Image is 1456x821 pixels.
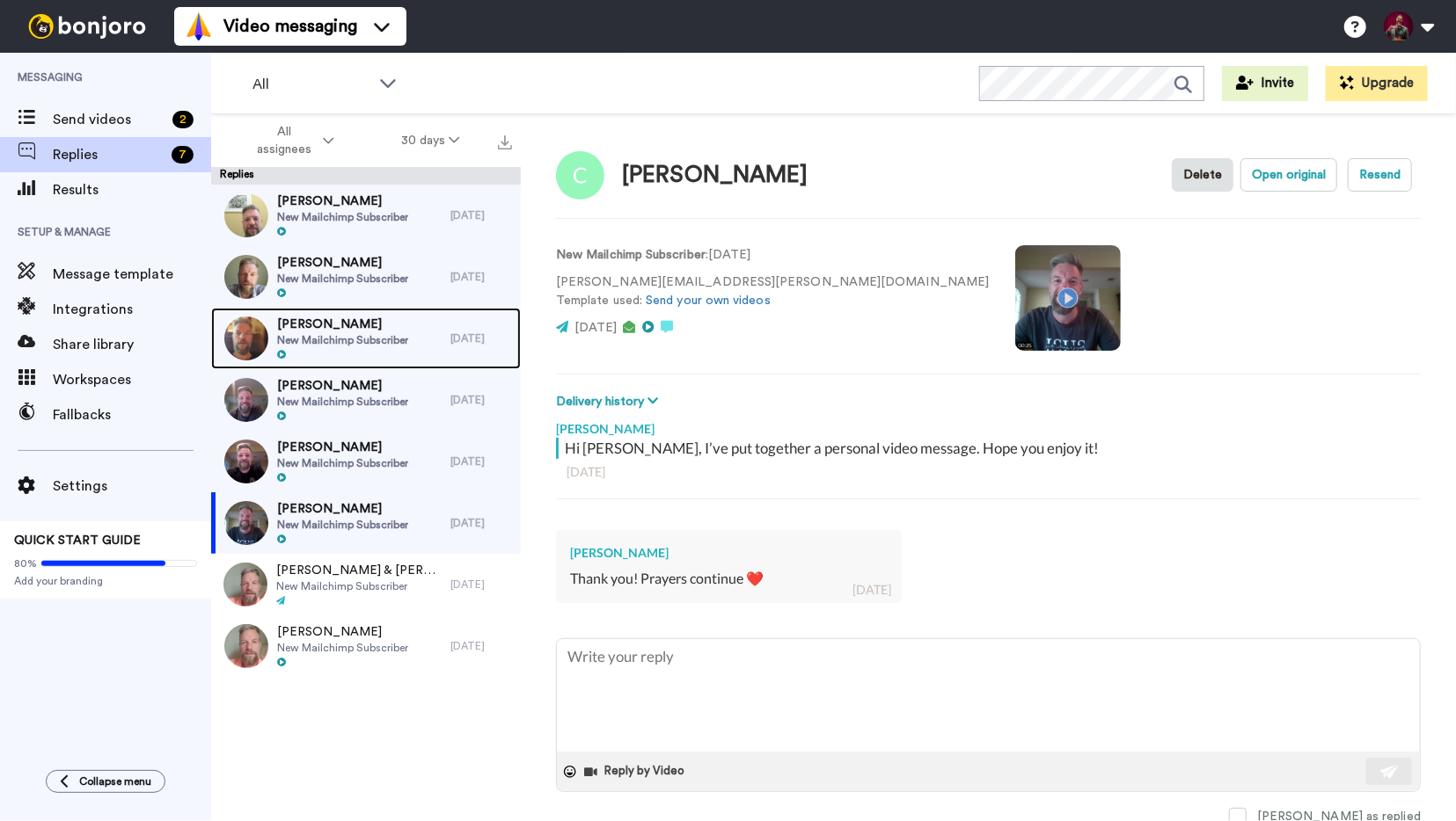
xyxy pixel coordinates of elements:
span: Settings [53,476,211,497]
div: [DATE] [450,208,512,222]
button: Export all results that match these filters now. [493,127,517,154]
span: New Mailchimp Subscriber [277,333,408,347]
span: New Mailchimp Subscriber [277,272,408,286]
span: [PERSON_NAME] [277,623,408,641]
a: [PERSON_NAME] & [PERSON_NAME]New Mailchimp Subscriber[DATE] [211,554,521,615]
button: Upgrade [1326,66,1428,101]
div: [DATE] [450,270,512,284]
a: [PERSON_NAME]New Mailchimp Subscriber[DATE] [211,492,521,554]
button: Open original [1240,158,1337,192]
button: Delete [1172,158,1233,192]
span: Send videos [53,109,165,130]
span: [PERSON_NAME] [277,316,408,333]
span: [PERSON_NAME] [277,500,408,518]
span: QUICK START GUIDE [14,534,141,547]
span: Add your branding [14,574,197,588]
span: [PERSON_NAME] [277,439,408,456]
a: [PERSON_NAME]New Mailchimp Subscriber[DATE] [211,185,521,246]
div: Hi [PERSON_NAME], I’ve put together a personal video message. Hope you enjoy it! [565,438,1416,459]
img: bj-logo-header-white.svg [21,14,153,39]
span: Workspaces [53,369,211,390]
div: [DATE] [567,463,1410,481]
img: 674d19dd-668a-4076-8d5b-5df605008d25-thumb.jpg [224,255,268,299]
span: Video messaging [223,14,357,39]
img: send-white.svg [1380,765,1400,779]
div: Thank you! Prayers continue ❤️ [570,569,888,589]
a: [PERSON_NAME]New Mailchimp Subscriber[DATE] [211,246,521,308]
div: [PERSON_NAME] [622,163,808,188]
button: Reply by Video [583,759,691,785]
span: Replies [53,144,165,165]
img: 69235fa1-1bf5-4a3b-a04e-93ae78e07baf-thumb.jpg [223,563,267,607]
img: a1a25474-8a5d-4184-888f-b807834e99c1-thumb.jpg [224,440,268,483]
a: [PERSON_NAME]New Mailchimp Subscriber[DATE] [211,615,521,677]
span: 80% [14,556,37,570]
div: [DATE] [450,578,512,592]
button: Invite [1222,66,1308,101]
a: Send your own videos [646,294,771,307]
button: Collapse menu [46,770,165,793]
button: 30 days [368,125,494,156]
span: New Mailchimp Subscriber [277,641,408,655]
span: [PERSON_NAME] & [PERSON_NAME] [276,562,442,579]
span: Results [53,179,211,200]
span: New Mailchimp Subscriber [277,456,408,470]
span: Fallbacks [53,404,211,425]
button: Delivery history [556,392,663,411]
div: [DATE] [450,393,512,407]
span: Collapse menu [79,774,151,788]
a: [PERSON_NAME]New Mailchimp Subscriber[DATE] [211,431,521,492]
span: [DATE] [574,322,617,334]
p: [PERSON_NAME][EMAIL_ADDRESS][PERSON_NAME][DOMAIN_NAME] Template used: [556,273,989,310]
div: [DATE] [450,331,512,345]
div: Replies [211,167,521,185]
span: New Mailchimp Subscriber [276,579,442,593]
div: [DATE] [450,454,512,469]
img: export.svg [498,135,512,149]
div: 2 [172,111,194,128]
img: vm-color.svg [185,12,213,40]
div: [PERSON_NAME] [570,544,888,562]
span: [PERSON_NAME] [277,254,408,272]
span: [PERSON_NAME] [277,193,408,210]
div: [PERSON_NAME] [556,411,1421,438]
span: All [252,74,370,95]
p: : [DATE] [556,246,989,265]
img: c11110b7-9545-4587-9879-42243b9dbba0-thumb.jpg [224,378,268,422]
span: New Mailchimp Subscriber [277,518,408,532]
div: 7 [172,146,194,163]
span: [PERSON_NAME] [277,377,408,395]
span: New Mailchimp Subscriber [277,210,408,224]
img: 47a4c8fe-b00e-4aec-99b2-512544883f7a-thumb.jpg [224,193,268,237]
a: [PERSON_NAME]New Mailchimp Subscriber[DATE] [211,369,521,431]
img: d9bf501e-08df-4ffd-82a3-821e8b13200e-thumb.jpg [224,624,268,668]
span: Integrations [53,299,211,320]
button: All assignees [215,116,368,165]
span: All assignees [248,123,319,158]
span: Share library [53,334,211,355]
div: [DATE] [450,516,512,530]
strong: New Mailchimp Subscriber [556,249,706,261]
a: [PERSON_NAME]New Mailchimp Subscriber[DATE] [211,308,521,369]
div: [DATE] [450,639,512,653]
span: New Mailchimp Subscriber [277,395,408,409]
img: Image of Claudia Erickson [556,151,604,200]
img: abe1ddd1-b78b-4782-8d5d-d397d1bdf1c8-thumb.jpg [224,501,268,545]
div: [DATE] [852,581,891,599]
span: Message template [53,264,211,285]
button: Resend [1348,158,1412,192]
img: 75760045-8a85-4e72-a8d0-a3ff978a270a-thumb.jpg [224,316,268,360]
